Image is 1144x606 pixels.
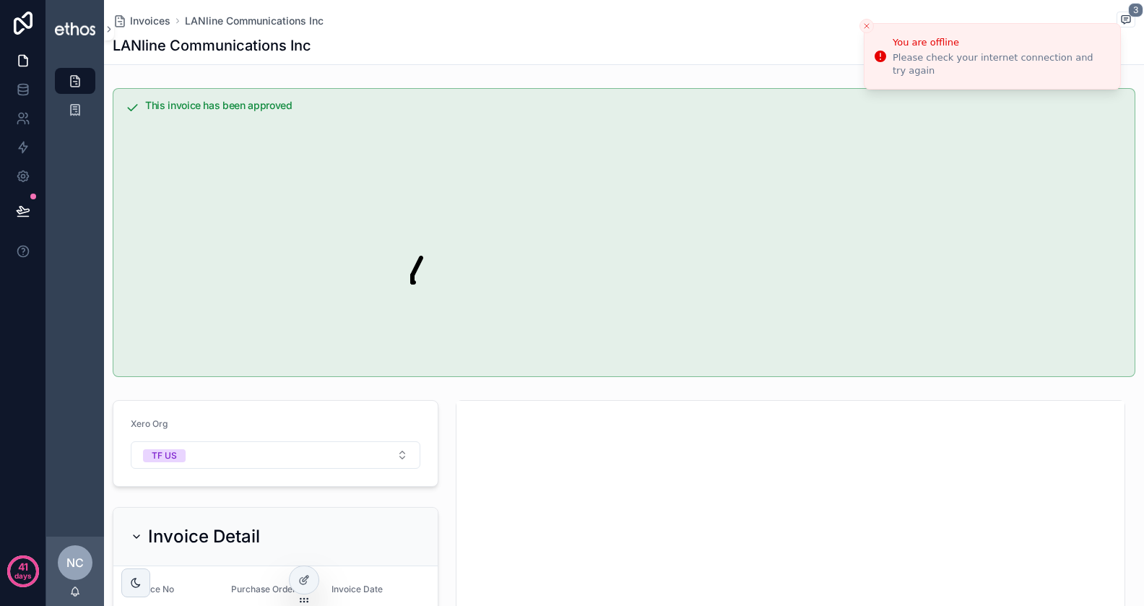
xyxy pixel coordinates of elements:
[152,449,177,462] div: TF US
[66,554,84,571] span: NC
[113,14,170,28] a: Invoices
[148,525,260,548] h2: Invoice Detail
[18,560,28,574] p: 41
[46,58,104,142] div: scrollable content
[859,19,874,33] button: Close toast
[130,14,170,28] span: Invoices
[145,113,1123,368] div: ![Signature](https://app-media.noloco.app/tomfaulknerdeom/d46d5973-9711-4eee-a044-2f0cbbbe399a-ca...
[893,51,1109,77] div: Please check your internet connection and try again
[185,14,324,28] a: LANline Communications Inc
[131,418,168,429] span: Xero Org
[145,100,1123,111] h5: This invoice has been approved
[131,584,174,594] span: Invoice No
[231,584,296,594] span: Purchase Order
[113,35,311,56] h1: LANline Communications Inc
[145,113,906,368] img: Signature
[131,441,420,469] button: Select Button
[331,584,383,594] span: Invoice Date
[1117,12,1135,30] button: 3
[14,566,32,586] p: days
[1128,3,1143,17] span: 3
[55,22,95,35] img: App logo
[893,35,1109,50] div: You are offline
